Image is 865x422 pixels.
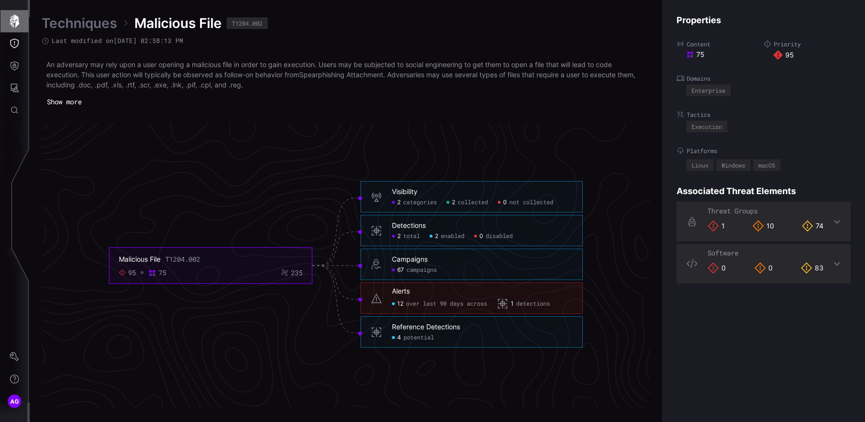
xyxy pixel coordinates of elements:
div: 95 [128,268,136,277]
span: Threat Groups [707,206,758,215]
span: AG [10,396,19,407]
span: 2 [452,199,455,207]
h4: Associated Threat Elements [677,185,851,197]
span: total [403,233,420,240]
div: 1 [707,220,725,232]
label: Tactics [677,111,851,118]
h4: Properties [677,14,851,26]
div: T1204.002 [232,20,262,26]
p: An adversary may rely upon a user opening a malicious file in order to gain execution. Users may ... [46,59,646,90]
span: 2 [435,233,438,240]
span: Malicious File [134,14,222,32]
a: Techniques [42,14,117,32]
span: categories [403,199,437,207]
div: 95 [773,50,851,60]
div: Windows [721,162,745,168]
label: Platforms [677,147,851,155]
span: disabled [486,233,513,240]
div: 75 [159,268,166,277]
span: detections [516,300,550,308]
div: 10 [752,220,774,232]
div: Enterprise [692,87,725,93]
span: 67 [397,267,404,274]
button: Show more [42,95,87,109]
div: Campaigns [392,255,428,264]
span: collected [458,199,488,207]
span: Software [707,248,738,257]
div: 0 [754,262,773,274]
div: Linux [692,162,708,168]
span: 2 [397,233,401,240]
div: 235 [291,268,303,277]
div: Reference Detections [392,323,460,332]
div: Alerts [392,287,410,295]
span: potential [404,334,434,342]
span: 0 [479,233,483,240]
div: Visibility [392,188,418,197]
div: T1204.002 [165,255,200,264]
div: 0 [707,262,726,274]
label: Domains [677,74,851,82]
div: 74 [802,220,823,232]
time: [DATE] 02:58:13 PM [114,36,183,45]
span: 12 [397,300,404,308]
span: 1 [511,300,514,308]
div: 75 [686,50,764,59]
span: not collected [509,199,553,207]
span: 0 [503,199,507,207]
span: 4 [397,334,401,342]
span: enabled [441,233,464,240]
button: AG [0,390,29,412]
span: over last 90 days across [406,300,487,308]
span: Last modified on [52,37,183,45]
div: 83 [801,262,823,274]
span: 2 [397,199,401,207]
label: Priority [764,40,851,48]
div: Execution [692,124,722,129]
span: campaigns [406,267,437,274]
div: Malicious File [119,255,160,264]
label: Content [677,40,764,48]
div: Detections [392,222,426,230]
a: Spearphishing Attachment [299,70,383,79]
div: macOS [758,162,775,168]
